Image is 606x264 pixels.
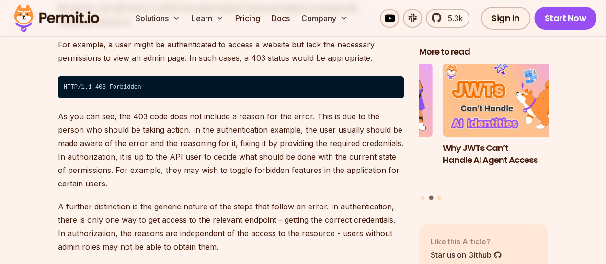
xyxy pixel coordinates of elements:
[58,76,404,98] code: HTTP/1.1 403 Forbidden
[58,200,404,253] p: A further distinction is the generic nature of the steps that follow an error. In authentication,...
[437,195,441,199] button: Go to slide 3
[231,9,264,28] a: Pricing
[132,9,184,28] button: Solutions
[419,64,549,201] div: Posts
[421,195,424,199] button: Go to slide 1
[58,38,404,65] p: For example, a user might be authenticated to access a website but lack the necessary permissions...
[10,2,103,34] img: Permit logo
[481,7,530,30] a: Sign In
[426,9,469,28] a: 5.3k
[188,9,228,28] button: Learn
[431,235,502,247] p: Like this Article?
[268,9,294,28] a: Docs
[419,46,549,58] h2: More to read
[442,12,463,24] span: 5.3k
[443,64,572,190] a: Why JWTs Can’t Handle AI Agent AccessWhy JWTs Can’t Handle AI Agent Access
[303,64,433,190] li: 1 of 3
[58,110,404,190] p: As you can see, the 403 code does not include a reason for the error. This is due to the person w...
[443,64,572,190] li: 2 of 3
[303,142,433,177] h3: The Ultimate Guide to MCP Auth: Identity, Consent, and Agent Security
[443,142,572,166] h3: Why JWTs Can’t Handle AI Agent Access
[534,7,597,30] a: Start Now
[429,195,433,200] button: Go to slide 2
[431,249,502,260] a: Star us on Github
[297,9,352,28] button: Company
[443,64,572,137] img: Why JWTs Can’t Handle AI Agent Access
